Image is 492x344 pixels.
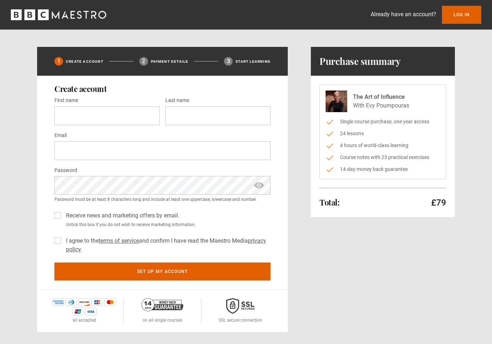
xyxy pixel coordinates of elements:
[104,298,116,306] img: mastercard
[326,154,440,161] li: Course notes with 23 practical exercises
[143,317,182,323] p: on all single courses
[54,131,67,140] label: Email
[371,10,436,19] p: Already have an account?
[353,101,409,110] p: With Evy Poumpouras
[54,166,77,175] label: Password
[151,59,188,64] p: Payment details
[63,221,270,228] small: Untick this box if you do not wish to receive marketing information.
[63,237,270,254] label: I agree to the and confirm I have read the Maestro Media .
[319,56,401,67] h1: Purchase summary
[66,59,103,64] p: Create Account
[79,298,90,306] img: discover
[326,166,440,173] li: 14-day money back guarantee
[73,317,96,323] p: all accepted
[54,84,270,93] h2: Create account
[431,197,446,208] p: £79
[54,96,78,105] label: First name
[11,9,106,20] svg: BBC Maestro
[224,57,233,66] div: 3
[326,118,440,125] li: Single course purchase, one year access
[219,317,262,323] p: SSL secure connection
[353,93,409,101] p: The Art of Influence
[66,298,77,306] img: diners
[442,6,481,24] a: Log In
[142,298,183,311] img: 14-day-money-back-guarantee-42d24aedb5115c0ff13b.png
[63,211,179,220] label: Receive news and marketing offers by email.
[53,298,64,306] img: amex
[54,57,63,66] div: 1
[85,308,97,316] img: visa
[139,57,148,66] div: 2
[165,96,189,105] label: Last name
[54,263,270,281] button: Set up my account
[253,176,265,195] span: show password
[91,298,103,306] img: jcb
[236,59,270,64] p: Start learning
[54,196,270,203] small: Password must be at least 8 characters long and include at least one uppercase, lowercase and num...
[72,308,84,316] img: unionpay
[326,130,440,137] li: 24 lessons
[326,142,440,149] li: 4 hours of world-class learning
[99,237,139,244] a: terms of service
[319,198,339,207] h2: Total:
